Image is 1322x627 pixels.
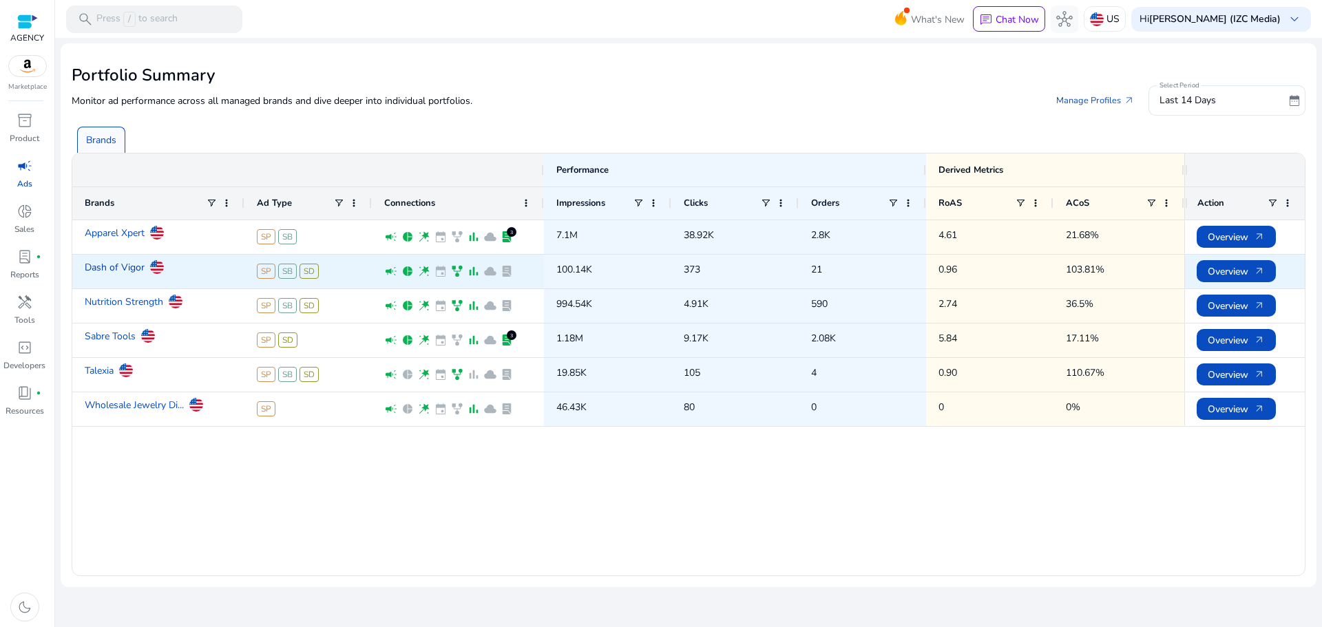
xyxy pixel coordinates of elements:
[811,197,839,209] span: Orders
[417,402,431,416] span: wand_stars
[257,264,275,279] span: SP
[500,368,514,381] span: lab_profile
[507,330,516,340] div: 3
[257,401,275,416] span: SP
[556,197,605,209] span: Impressions
[1197,329,1276,351] button: Overviewarrow_outward
[257,332,275,348] span: SP
[979,13,993,27] span: chat
[72,94,472,108] p: Monitor ad performance across all managed brands and dive deeper into individual portfolios.
[417,333,431,347] span: wand_stars
[384,230,398,244] span: campaign
[85,324,136,348] a: Sabre Tools
[450,368,464,381] span: family_history
[401,368,415,381] span: pie_chart
[556,221,578,249] p: 7.1M
[811,290,828,318] p: 590
[1197,398,1276,420] button: Overviewarrow_outward
[1066,324,1099,352] p: 17.11%
[278,332,297,348] span: SD
[1254,334,1265,346] span: arrow_outward
[189,398,203,412] img: us.svg
[10,132,39,145] p: Product
[1066,359,1104,387] p: 110.67%
[257,367,275,382] span: SP
[500,299,514,312] span: lab_profile
[684,393,695,421] p: 80
[500,402,514,416] span: lab_profile
[556,290,592,318] p: 994.54K
[1197,226,1276,248] button: Overviewarrow_outward
[10,268,39,281] p: Reports
[467,368,481,381] span: bar_chart
[500,264,514,278] span: lab_profile
[467,402,481,416] span: bar_chart
[257,197,292,209] span: Ad Type
[1208,292,1265,320] span: Overview
[14,314,35,326] p: Tools
[278,298,297,313] span: SB
[1124,95,1135,106] span: arrow_outward
[450,333,464,347] span: family_history
[384,299,398,312] span: campaign
[938,359,957,387] p: 0.90
[17,248,33,265] span: lab_profile
[938,255,957,284] p: 0.96
[17,385,33,401] span: book_4
[973,6,1045,32] button: chatChat Now
[434,264,448,278] span: event
[401,299,415,312] span: pie_chart
[36,254,41,259] span: fiber_manual_record
[1286,11,1303,28] span: keyboard_arrow_down
[36,390,41,396] span: fiber_manual_record
[938,324,957,352] p: 5.84
[500,230,514,244] span: lab_profile
[1066,197,1089,209] span: ACoS
[938,290,957,318] p: 2.74
[684,197,708,209] span: Clicks
[300,367,319,382] span: SD
[17,339,33,356] span: code_blocks
[1197,260,1276,282] button: Overviewarrow_outward
[300,298,319,313] span: SD
[684,324,709,352] p: 9.17K
[450,299,464,312] span: family_history
[483,264,497,278] span: cloud
[684,359,700,387] p: 105
[996,13,1039,26] p: Chat Now
[384,264,398,278] span: campaign
[1197,197,1224,209] span: Action
[384,197,435,209] span: Connections
[556,359,587,387] p: 19.85K
[467,230,481,244] span: bar_chart
[1045,88,1146,113] a: Manage Profiles
[384,333,398,347] span: campaign
[467,264,481,278] span: bar_chart
[169,295,182,308] img: us.svg
[1197,363,1276,385] button: Overviewarrow_outward
[450,230,464,244] span: family_history
[1090,12,1104,26] img: us.svg
[10,32,44,44] p: AGENCY
[434,230,448,244] span: event
[450,402,464,416] span: family_history
[401,333,415,347] span: pie_chart
[96,12,178,27] p: Press to search
[1149,12,1281,25] b: [PERSON_NAME] (IZC Media)
[257,229,275,244] span: SP
[1208,223,1265,251] span: Overview
[278,229,297,244] span: SB
[17,203,33,220] span: donut_small
[123,12,136,27] span: /
[483,299,497,312] span: cloud
[119,363,133,377] img: us.svg
[938,221,957,249] p: 4.61
[72,65,1305,85] h2: Portfolio Summary
[483,333,497,347] span: cloud
[556,255,592,284] p: 100.14K
[384,368,398,381] span: campaign
[85,359,114,383] a: Talexia
[467,299,481,312] span: bar_chart
[1254,403,1265,414] span: arrow_outward
[1160,94,1216,107] span: Last 14 Days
